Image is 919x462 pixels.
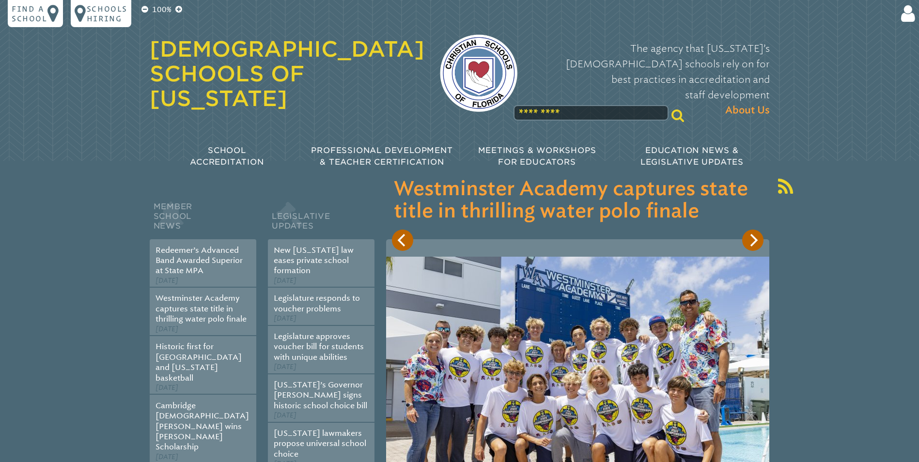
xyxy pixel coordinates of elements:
a: New [US_STATE] law eases private school formation [274,246,354,276]
span: About Us [725,103,770,118]
span: Meetings & Workshops for Educators [478,146,596,167]
span: [DATE] [274,363,296,371]
span: [DATE] [156,325,178,333]
a: [DEMOGRAPHIC_DATA] Schools of [US_STATE] [150,36,424,111]
h2: Legislative Updates [268,200,374,239]
p: Find a school [12,4,47,23]
a: Legislature responds to voucher problems [274,293,360,313]
span: [DATE] [274,277,296,285]
span: [DATE] [274,314,296,323]
a: Redeemer’s Advanced Band Awarded Superior at State MPA [156,246,243,276]
span: [DATE] [156,277,178,285]
button: Next [742,230,763,251]
h3: Westminster Academy captures state title in thrilling water polo finale [394,178,762,223]
a: Cambridge [DEMOGRAPHIC_DATA][PERSON_NAME] wins [PERSON_NAME] Scholarship [156,401,249,452]
a: Legislature approves voucher bill for students with unique abilities [274,332,364,362]
a: Historic first for [GEOGRAPHIC_DATA] and [US_STATE] basketball [156,342,242,382]
button: Previous [392,230,413,251]
span: Education News & Legislative Updates [640,146,744,167]
span: [DATE] [156,453,178,461]
a: [US_STATE] lawmakers propose universal school choice [274,429,366,459]
a: [US_STATE]’s Governor [PERSON_NAME] signs historic school choice bill [274,380,367,410]
span: School Accreditation [190,146,264,167]
span: [DATE] [274,411,296,419]
a: Westminster Academy captures state title in thrilling water polo finale [156,293,247,323]
span: Professional Development & Teacher Certification [311,146,452,167]
h2: Member School News [150,200,256,239]
img: csf-logo-web-colors.png [440,34,517,112]
p: The agency that [US_STATE]’s [DEMOGRAPHIC_DATA] schools rely on for best practices in accreditati... [533,41,770,118]
span: [DATE] [156,384,178,392]
p: 100% [150,4,173,15]
p: Schools Hiring [87,4,127,23]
